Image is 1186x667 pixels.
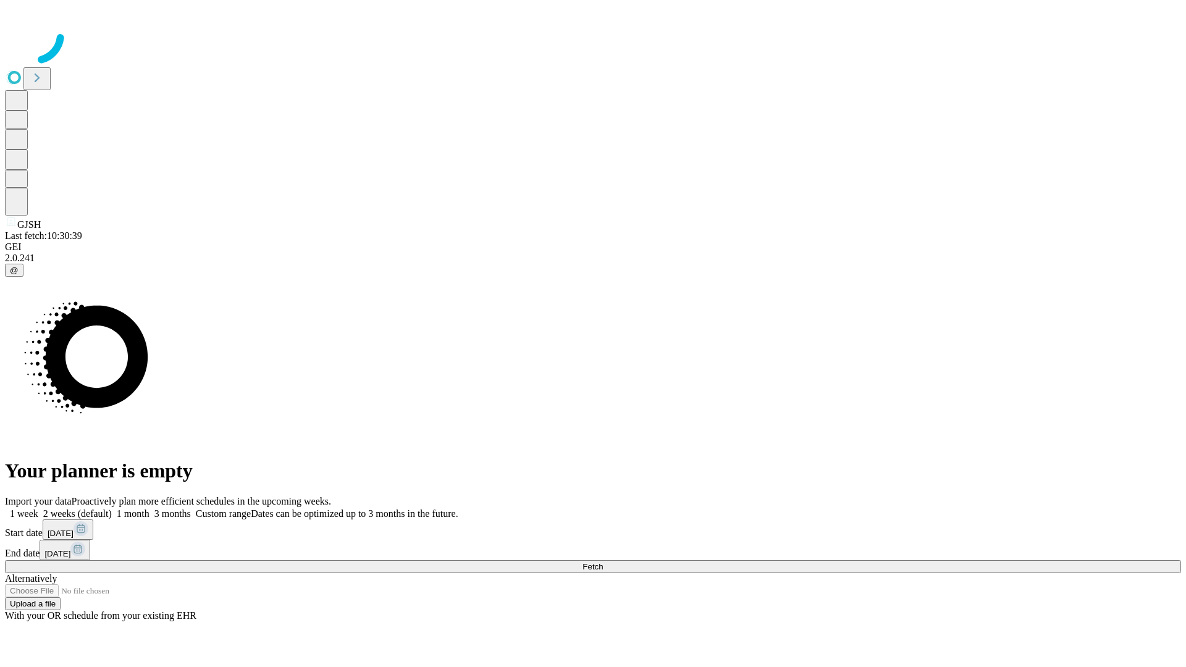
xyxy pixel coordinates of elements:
[5,459,1181,482] h1: Your planner is empty
[48,529,74,538] span: [DATE]
[5,264,23,277] button: @
[582,562,603,571] span: Fetch
[117,508,149,519] span: 1 month
[5,230,82,241] span: Last fetch: 10:30:39
[17,219,41,230] span: GJSH
[72,496,331,506] span: Proactively plan more efficient schedules in the upcoming weeks.
[44,549,70,558] span: [DATE]
[5,496,72,506] span: Import your data
[251,508,458,519] span: Dates can be optimized up to 3 months in the future.
[5,597,61,610] button: Upload a file
[154,508,191,519] span: 3 months
[43,519,93,540] button: [DATE]
[5,560,1181,573] button: Fetch
[5,241,1181,253] div: GEI
[5,519,1181,540] div: Start date
[5,540,1181,560] div: End date
[5,573,57,584] span: Alternatively
[40,540,90,560] button: [DATE]
[5,610,196,621] span: With your OR schedule from your existing EHR
[43,508,112,519] span: 2 weeks (default)
[5,253,1181,264] div: 2.0.241
[10,508,38,519] span: 1 week
[196,508,251,519] span: Custom range
[10,266,19,275] span: @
